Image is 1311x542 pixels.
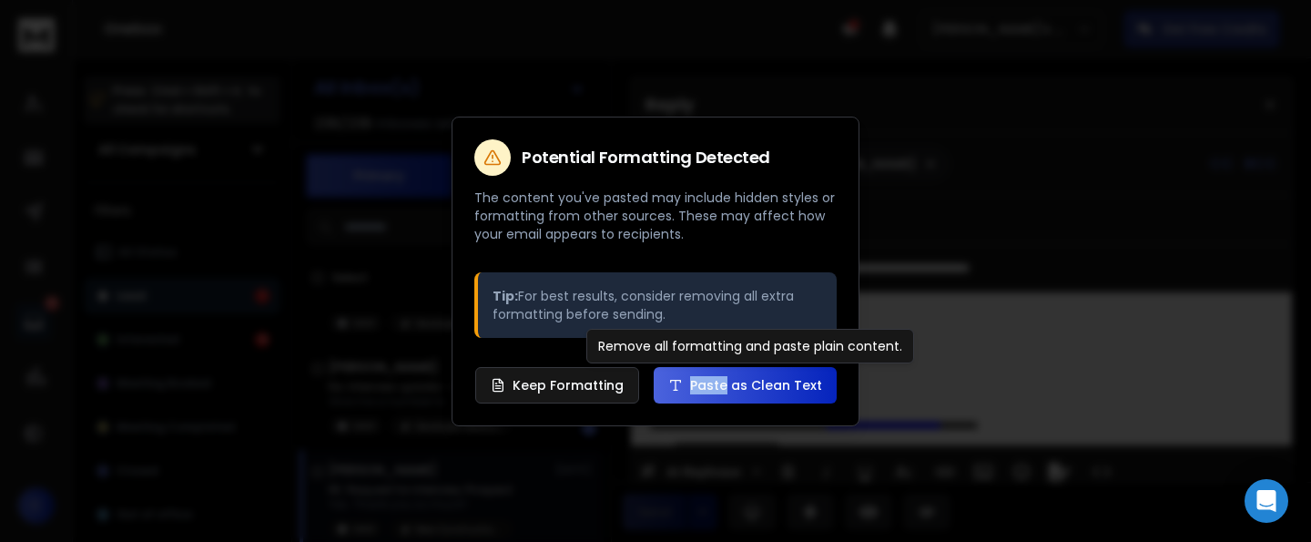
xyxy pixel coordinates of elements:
strong: Tip: [493,287,518,305]
p: For best results, consider removing all extra formatting before sending. [493,287,822,323]
div: Open Intercom Messenger [1245,479,1288,523]
div: Remove all formatting and paste plain content. [586,329,914,363]
button: Paste as Clean Text [654,367,837,404]
h2: Potential Formatting Detected [522,149,770,166]
p: The content you've pasted may include hidden styles or formatting from other sources. These may a... [474,189,837,243]
button: Keep Formatting [475,367,639,404]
